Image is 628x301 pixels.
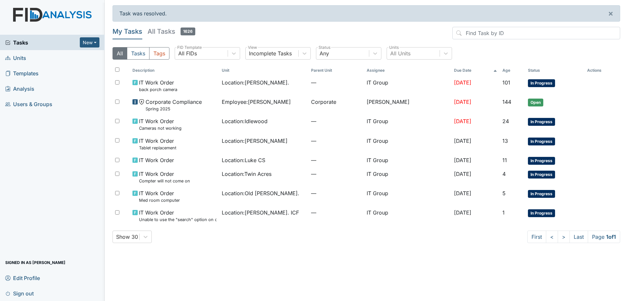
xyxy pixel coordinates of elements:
[364,115,452,134] td: IT Group
[178,49,197,57] div: All FIDs
[5,39,80,47] a: Tasks
[148,27,195,36] h5: All Tasks
[502,190,506,197] span: 5
[558,231,570,243] a: >
[139,209,217,223] span: IT Work Order Unable to use the "search" option on cameras.
[139,79,177,93] span: IT Work Order back porch camera
[311,170,361,178] span: —
[113,27,142,36] h5: My Tasks
[584,65,617,76] th: Actions
[528,99,543,106] span: Open
[454,190,471,197] span: [DATE]
[5,288,34,298] span: Sign out
[5,84,34,94] span: Analysis
[222,117,268,125] span: Location : Idlewood
[139,189,180,203] span: IT Work Order Med room computer
[5,99,52,109] span: Users & Groups
[528,171,555,179] span: In Progress
[311,189,361,197] span: —
[222,79,289,86] span: Location : [PERSON_NAME].
[5,273,40,283] span: Edit Profile
[608,9,613,18] span: ×
[606,234,616,240] strong: 1 of 1
[115,67,119,72] input: Toggle All Rows Selected
[311,137,361,145] span: —
[308,65,364,76] th: Toggle SortBy
[528,79,555,87] span: In Progress
[5,68,39,78] span: Templates
[364,167,452,187] td: IT Group
[139,156,174,164] span: IT Work Order
[116,233,138,241] div: Show 30
[527,231,546,243] a: First
[146,106,202,112] small: Spring 2025
[222,137,288,145] span: Location : [PERSON_NAME]
[454,99,471,105] span: [DATE]
[80,37,99,47] button: New
[502,157,507,163] span: 11
[139,178,190,184] small: Compter will not come on
[113,5,620,22] div: Task was resolved.
[130,65,219,76] th: Toggle SortBy
[502,138,508,144] span: 13
[139,145,176,151] small: Tablet replacement
[569,231,588,243] a: Last
[139,125,182,131] small: Cameras not working
[602,6,620,21] button: ×
[364,154,452,167] td: IT Group
[139,86,177,93] small: back porch camera
[525,65,584,76] th: Toggle SortBy
[451,65,500,76] th: Toggle SortBy
[222,156,265,164] span: Location : Luke CS
[139,117,182,131] span: IT Work Order Cameras not working
[181,28,195,35] span: 1626
[5,257,65,268] span: Signed in as [PERSON_NAME]
[139,137,176,151] span: IT Work Order Tablet replacement
[127,47,149,60] button: Tasks
[528,190,555,198] span: In Progress
[311,79,361,86] span: —
[139,170,190,184] span: IT Work Order Compter will not come on
[5,53,26,63] span: Units
[500,65,525,76] th: Toggle SortBy
[113,47,127,60] button: All
[502,171,506,177] span: 4
[502,79,510,86] span: 101
[364,134,452,154] td: IT Group
[113,47,169,60] div: Type filter
[222,98,291,106] span: Employee : [PERSON_NAME]
[311,117,361,125] span: —
[222,189,299,197] span: Location : Old [PERSON_NAME].
[502,118,509,124] span: 24
[454,79,471,86] span: [DATE]
[146,98,202,112] span: Corporate Compliance Spring 2025
[364,76,452,95] td: IT Group
[452,27,620,39] input: Find Task by ID
[528,209,555,217] span: In Progress
[390,49,410,57] div: All Units
[149,47,169,60] button: Tags
[527,231,620,243] nav: task-pagination
[311,98,336,106] span: Corporate
[528,138,555,145] span: In Progress
[364,65,452,76] th: Assignee
[320,49,329,57] div: Any
[546,231,558,243] a: <
[364,95,452,115] td: [PERSON_NAME]
[139,197,180,203] small: Med room computer
[311,209,361,216] span: —
[249,49,292,57] div: Incomplete Tasks
[588,231,620,243] span: Page
[454,138,471,144] span: [DATE]
[222,209,299,216] span: Location : [PERSON_NAME]. ICF
[364,206,452,225] td: IT Group
[139,216,217,223] small: Unable to use the "search" option on cameras.
[219,65,308,76] th: Toggle SortBy
[364,187,452,206] td: IT Group
[454,209,471,216] span: [DATE]
[311,156,361,164] span: —
[454,157,471,163] span: [DATE]
[502,99,511,105] span: 144
[454,118,471,124] span: [DATE]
